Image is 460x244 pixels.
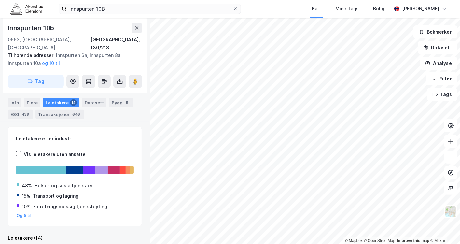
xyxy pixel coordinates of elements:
[33,203,107,210] div: Forretningsmessig tjenesteyting
[427,213,460,244] div: Kontrollprogram for chat
[335,5,359,13] div: Mine Tags
[109,98,133,107] div: Bygg
[312,5,321,13] div: Kart
[373,5,384,13] div: Bolig
[345,238,363,243] a: Mapbox
[8,110,33,119] div: ESG
[426,72,457,85] button: Filter
[17,213,32,218] button: Og 5 til
[8,23,55,33] div: Innspurten 10b
[8,36,91,51] div: 0663, [GEOGRAPHIC_DATA], [GEOGRAPHIC_DATA]
[8,51,137,67] div: Innspurten 6a, Innspurten 8a, Innspurten 10a
[8,75,64,88] button: Tag
[91,36,142,51] div: [GEOGRAPHIC_DATA], 130/213
[8,52,56,58] span: Tilhørende adresser:
[445,206,457,218] img: Z
[22,203,31,210] div: 10%
[418,41,457,54] button: Datasett
[22,192,30,200] div: 15%
[35,110,84,119] div: Transaksjoner
[35,182,92,190] div: Helse- og sosialtjenester
[8,234,142,242] div: Leietakere (14)
[33,192,78,200] div: Transport og lagring
[397,238,429,243] a: Improve this map
[8,98,21,107] div: Info
[70,99,77,106] div: 14
[24,151,86,158] div: Vis leietakere uten ansatte
[24,98,40,107] div: Eiere
[124,99,131,106] div: 5
[43,98,79,107] div: Leietakere
[427,213,460,244] iframe: Chat Widget
[10,3,43,14] img: akershus-eiendom-logo.9091f326c980b4bce74ccdd9f866810c.svg
[67,4,233,14] input: Søk på adresse, matrikkel, gårdeiere, leietakere eller personer
[22,182,32,190] div: 48%
[71,111,81,118] div: 646
[16,135,134,143] div: Leietakere etter industri
[427,88,457,101] button: Tags
[402,5,439,13] div: [PERSON_NAME]
[21,111,30,118] div: 438
[420,57,457,70] button: Analyse
[364,238,396,243] a: OpenStreetMap
[82,98,106,107] div: Datasett
[413,25,457,38] button: Bokmerker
